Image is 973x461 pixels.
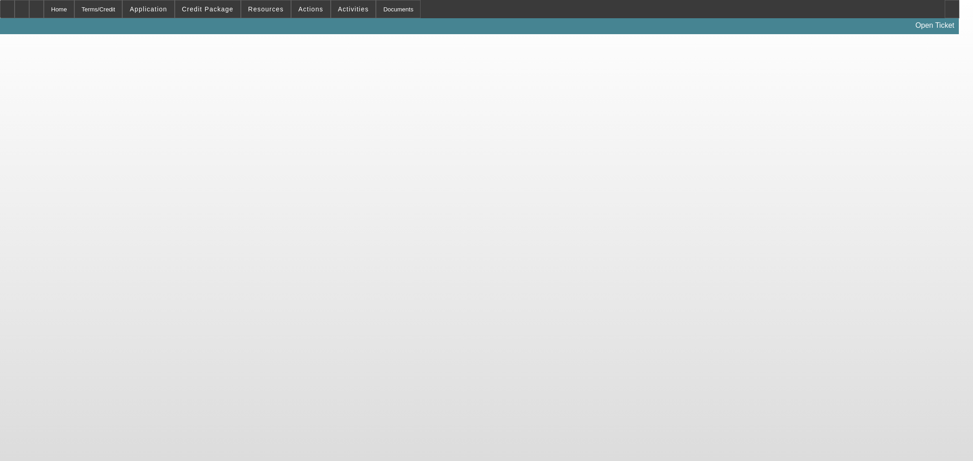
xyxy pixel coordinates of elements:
button: Resources [241,0,291,18]
span: Resources [248,5,284,13]
span: Actions [298,5,323,13]
span: Application [130,5,167,13]
button: Activities [331,0,376,18]
span: Credit Package [182,5,234,13]
span: Activities [338,5,369,13]
button: Application [123,0,174,18]
button: Credit Package [175,0,240,18]
a: Open Ticket [912,18,958,33]
button: Actions [291,0,330,18]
